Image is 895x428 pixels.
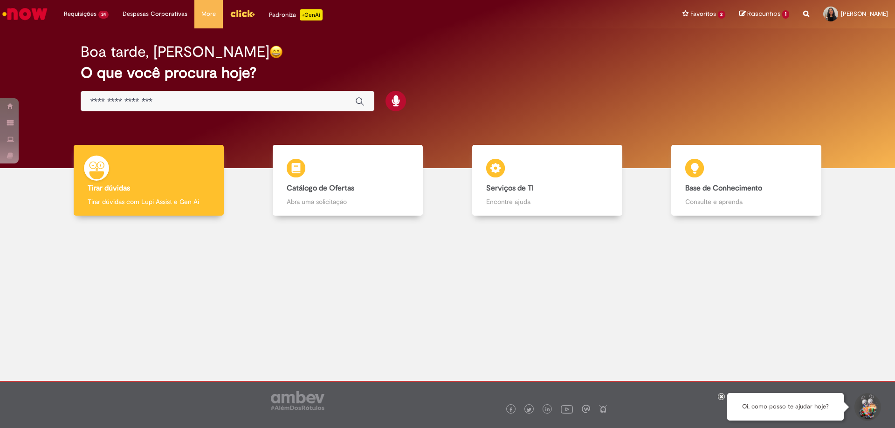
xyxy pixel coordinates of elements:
p: Tirar dúvidas com Lupi Assist e Gen Ai [88,197,210,206]
h2: O que você procura hoje? [81,65,815,81]
a: Rascunhos [739,10,789,19]
div: Oi, como posso te ajudar hoje? [727,393,844,421]
span: 1 [782,10,789,19]
img: logo_footer_facebook.png [509,408,513,412]
span: [PERSON_NAME] [841,10,888,18]
a: Catálogo de Ofertas Abra uma solicitação [248,145,448,216]
img: click_logo_yellow_360x200.png [230,7,255,20]
a: Serviços de TI Encontre ajuda [447,145,647,216]
span: 34 [98,11,109,19]
img: logo_footer_ambev_rotulo_gray.png [271,391,324,410]
img: logo_footer_linkedin.png [545,407,550,413]
p: Abra uma solicitação [287,197,409,206]
b: Serviços de TI [486,183,534,193]
span: Favoritos [690,9,716,19]
img: logo_footer_youtube.png [561,403,573,415]
img: logo_footer_twitter.png [527,408,531,412]
img: ServiceNow [1,5,49,23]
span: Rascunhos [747,9,781,18]
img: logo_footer_naosei.png [599,405,607,413]
img: happy-face.png [269,45,283,59]
span: 2 [718,11,726,19]
b: Catálogo de Ofertas [287,183,354,193]
img: logo_footer_workplace.png [582,405,590,413]
a: Base de Conhecimento Consulte e aprenda [647,145,847,216]
a: Tirar dúvidas Tirar dúvidas com Lupi Assist e Gen Ai [49,145,248,216]
div: Padroniza [269,9,323,20]
p: Encontre ajuda [486,197,608,206]
span: Despesas Corporativas [123,9,187,19]
button: Iniciar Conversa de Suporte [853,393,881,421]
p: +GenAi [300,9,323,20]
p: Consulte e aprenda [685,197,807,206]
b: Tirar dúvidas [88,183,130,193]
b: Base de Conhecimento [685,183,762,193]
h2: Boa tarde, [PERSON_NAME] [81,44,269,60]
span: Requisições [64,9,96,19]
span: More [201,9,216,19]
